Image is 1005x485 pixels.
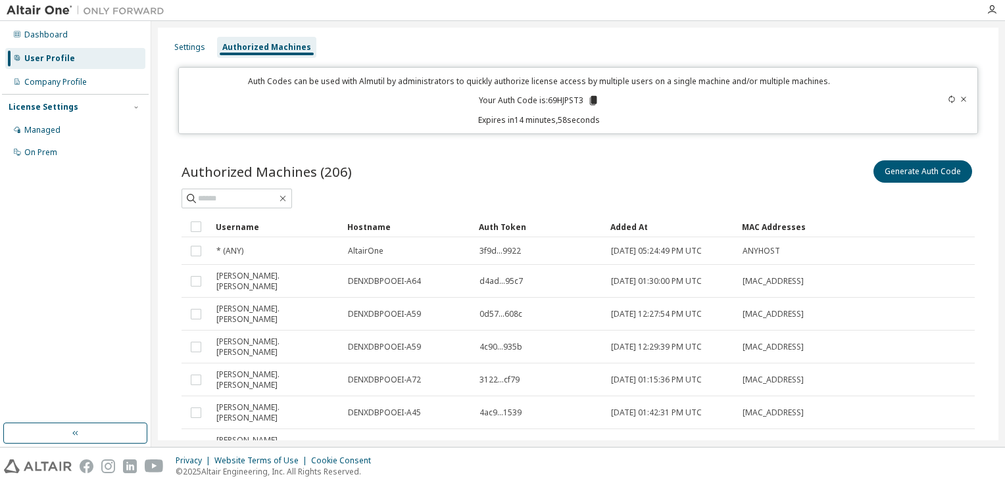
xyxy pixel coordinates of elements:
span: [MAC_ADDRESS] [743,309,804,319]
span: 4c90...935b [479,342,522,352]
div: Hostname [347,216,468,237]
p: Auth Codes can be used with Almutil by administrators to quickly authorize license access by mult... [187,76,891,87]
span: d4ad...95c7 [479,276,523,287]
img: facebook.svg [80,459,93,473]
div: License Settings [9,102,78,112]
p: © 2025 Altair Engineering, Inc. All Rights Reserved. [176,466,379,477]
button: Generate Auth Code [873,160,972,183]
span: DENXDBPOOEI-A59 [348,309,421,319]
img: Altair One [7,4,171,17]
span: [PERSON_NAME].[PERSON_NAME] [216,304,336,325]
span: AltairOne [348,246,383,256]
div: User Profile [24,53,75,64]
span: [PERSON_NAME].[PERSON_NAME] [216,369,336,390]
div: Privacy [176,455,214,466]
span: DENXDBPOOEI-A45 [348,407,421,418]
span: [DATE] 01:15:36 PM UTC [611,375,702,385]
span: ANYHOST [743,246,780,256]
span: [MAC_ADDRESS] [743,342,804,352]
span: [DATE] 12:27:54 PM UTC [611,309,702,319]
div: Settings [174,42,205,53]
span: [PERSON_NAME].[PERSON_NAME] [216,435,336,456]
span: [MAC_ADDRESS] [743,407,804,418]
div: Website Terms of Use [214,455,311,466]
span: [DATE] 05:24:49 PM UTC [611,246,702,256]
span: [PERSON_NAME].[PERSON_NAME] [216,402,336,423]
span: * (ANY) [216,246,243,256]
div: Added At [610,216,731,237]
span: [MAC_ADDRESS] [743,276,804,287]
span: DENXDBPOOEI-A64 [348,276,421,287]
p: Expires in 14 minutes, 58 seconds [187,114,891,126]
span: Authorized Machines (206) [182,162,352,181]
p: Your Auth Code is: 69HJPST3 [479,95,599,106]
div: Authorized Machines [222,42,311,53]
span: [DATE] 01:42:31 PM UTC [611,407,702,418]
span: [PERSON_NAME].[PERSON_NAME] [216,336,336,358]
img: youtube.svg [145,459,164,473]
span: DENXDBPOOEI-A72 [348,375,421,385]
span: 0d57...608c [479,309,522,319]
span: 3f9d...9922 [479,246,521,256]
div: On Prem [24,147,57,158]
span: 3122...cf79 [479,375,520,385]
span: [DATE] 01:30:00 PM UTC [611,276,702,287]
img: altair_logo.svg [4,459,72,473]
div: Auth Token [479,216,600,237]
div: Managed [24,125,61,135]
div: MAC Addresses [742,216,830,237]
span: [DATE] 12:29:39 PM UTC [611,342,702,352]
span: DENXDBPOOEI-A59 [348,342,421,352]
div: Company Profile [24,77,87,87]
span: [MAC_ADDRESS] [743,375,804,385]
div: Username [216,216,337,237]
div: Cookie Consent [311,455,379,466]
span: 4ac9...1539 [479,407,522,418]
span: [PERSON_NAME].[PERSON_NAME] [216,271,336,292]
img: instagram.svg [101,459,115,473]
div: Dashboard [24,30,68,40]
img: linkedin.svg [123,459,137,473]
